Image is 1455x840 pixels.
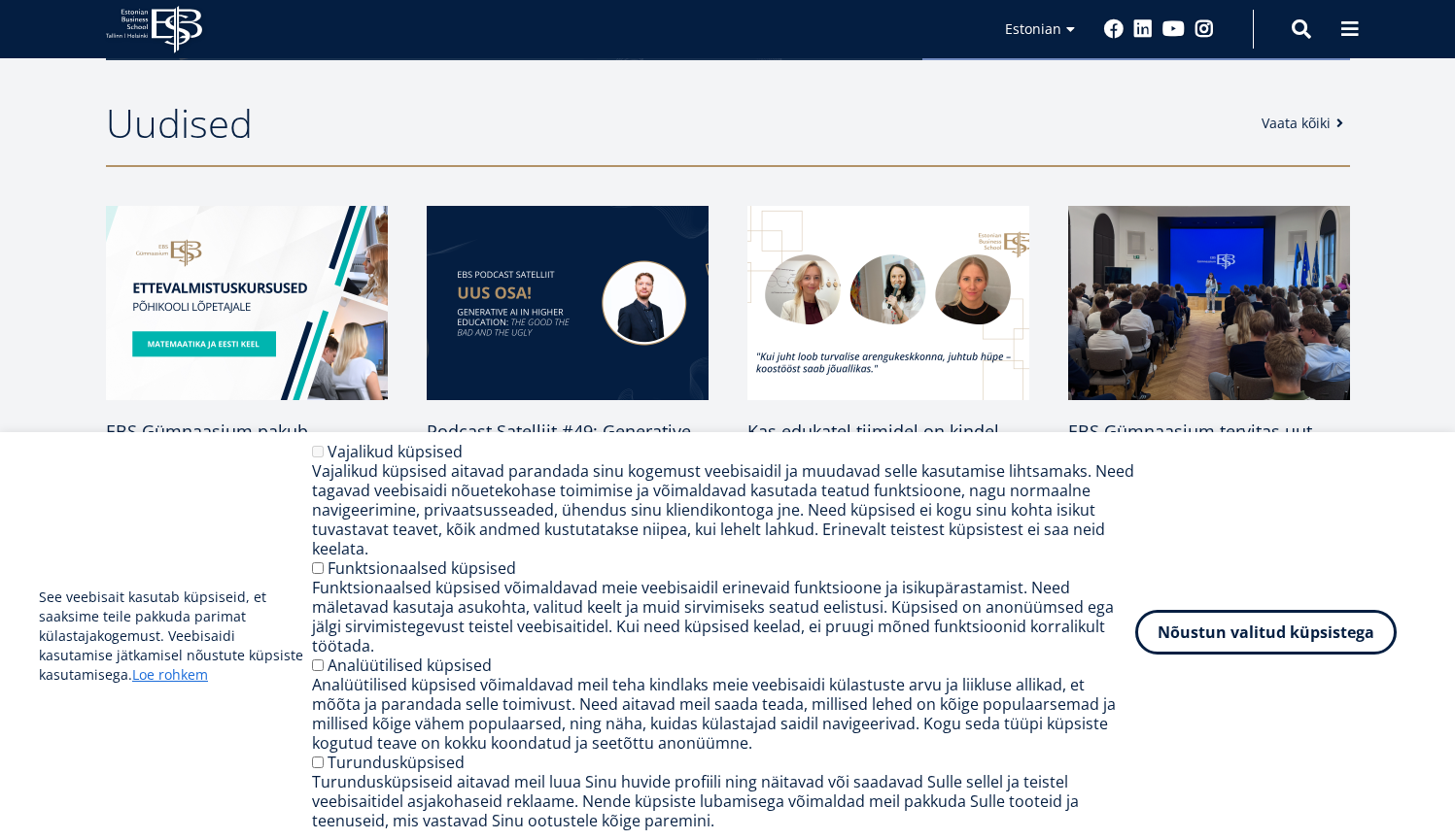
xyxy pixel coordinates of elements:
[106,206,388,400] img: EBS Gümnaasiumi ettevalmistuskursused
[1104,19,1124,39] a: Facebook
[106,99,1242,148] h2: Uudised
[427,420,703,491] span: Podcast Satelliit #49: Generative AI in Higher Education: The Good, the Bad, and the Ugly
[1162,19,1185,39] a: Youtube
[1068,420,1312,491] span: EBS Gümnaasium tervitas uut õppeaastat põhiväärtusi meenutades
[328,441,463,462] label: Vajalikud küpsised
[747,206,1029,400] img: Kaidi Neeme, Liis Paemurru, Kristiina Esop
[312,772,1135,830] div: Turundusküpsiseid aitavad meil luua Sinu huvide profiili ning näitavad või saadavad Sulle sellel ...
[747,420,999,467] span: Kas edukatel tiimidel on kindel valem?
[1068,206,1350,400] img: a
[312,675,1135,753] div: Analüütilised küpsised võimaldavad meil teha kindlaks meie veebisaidi külastuste arvu ja liikluse...
[1262,114,1350,133] a: Vaata kõiki
[132,665,208,685] a: Loe rohkem
[312,461,1135,558] div: Vajalikud küpsised aitavad parandada sinu kogemust veebisaidil ja muudavad selle kasutamise lihts...
[106,420,329,516] span: EBS Gümnaasium pakub põhikooli lõpetajatele matemaatika- ja eesti keele kursuseid
[328,557,516,579] label: Funktsionaalsed küpsised
[39,588,312,685] p: See veebisait kasutab küpsiseid, et saaksime teile pakkuda parimat külastajakogemust. Veebisaidi ...
[1195,19,1214,39] a: Instagram
[427,206,709,400] img: satelliit 49
[328,655,492,676] label: Analüütilised küpsised
[1133,19,1153,39] a: Linkedin
[312,578,1135,655] div: Funktsionaalsed küpsised võimaldavad meie veebisaidil erinevaid funktsioone ja isikupärastamist. ...
[1135,610,1397,655] button: Nõustun valitud küpsistega
[328,752,465,773] label: Turundusküpsised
